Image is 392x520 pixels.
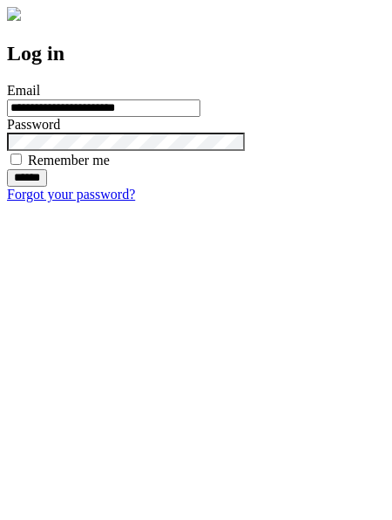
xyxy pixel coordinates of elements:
a: Forgot your password? [7,187,135,202]
label: Remember me [28,153,110,168]
label: Password [7,117,60,132]
label: Email [7,83,40,98]
h2: Log in [7,42,385,65]
img: logo-4e3dc11c47720685a147b03b5a06dd966a58ff35d612b21f08c02c0306f2b779.png [7,7,21,21]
